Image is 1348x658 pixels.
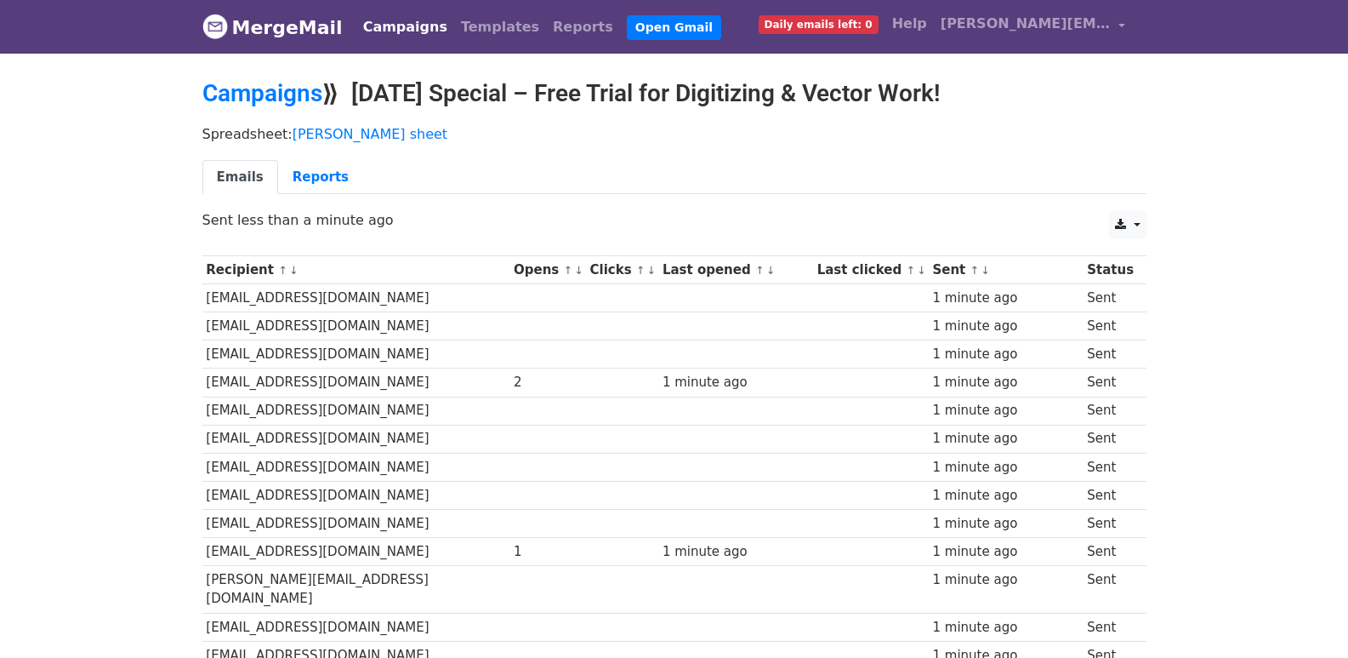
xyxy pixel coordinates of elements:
th: Last clicked [813,256,929,284]
div: 1 minute ago [932,570,1078,590]
span: Daily emails left: 0 [759,15,879,34]
p: Sent less than a minute ago [202,211,1146,229]
th: Recipient [202,256,510,284]
div: 1 minute ago [663,542,809,562]
td: Sent [1083,340,1137,369]
th: Status [1083,256,1137,284]
a: Daily emails left: 0 [752,7,885,41]
td: Sent [1083,509,1137,537]
a: Reports [278,160,363,195]
td: [PERSON_NAME][EMAIL_ADDRESS][DOMAIN_NAME] [202,566,510,614]
div: 1 minute ago [932,317,1078,336]
td: Sent [1083,425,1137,453]
div: 1 minute ago [932,486,1078,506]
a: ↑ [755,264,765,277]
td: [EMAIL_ADDRESS][DOMAIN_NAME] [202,481,510,509]
td: [EMAIL_ADDRESS][DOMAIN_NAME] [202,312,510,340]
a: ↓ [981,264,990,277]
td: [EMAIL_ADDRESS][DOMAIN_NAME] [202,340,510,369]
th: Opens [509,256,586,284]
th: Sent [929,256,1084,284]
h2: ⟫ [DATE] Special – Free Trial for Digitizing & Vector Work! [202,79,1146,108]
a: ↑ [278,264,287,277]
div: 1 minute ago [932,618,1078,638]
th: Last opened [658,256,813,284]
a: [PERSON_NAME] sheet [293,126,447,142]
a: ↓ [289,264,299,277]
a: [PERSON_NAME][EMAIL_ADDRESS][DOMAIN_NAME] [934,7,1133,47]
div: 1 minute ago [932,458,1078,478]
td: [EMAIL_ADDRESS][DOMAIN_NAME] [202,453,510,481]
td: Sent [1083,397,1137,425]
td: [EMAIL_ADDRESS][DOMAIN_NAME] [202,509,510,537]
a: ↑ [906,264,915,277]
a: ↓ [647,264,657,277]
div: 1 minute ago [932,514,1078,534]
td: [EMAIL_ADDRESS][DOMAIN_NAME] [202,284,510,312]
div: 2 [514,373,582,392]
td: Sent [1083,369,1137,397]
a: ↑ [563,264,572,277]
div: 1 minute ago [932,429,1078,449]
a: ↓ [917,264,926,277]
th: Clicks [586,256,658,284]
div: 1 minute ago [932,345,1078,364]
div: 1 minute ago [663,373,809,392]
td: Sent [1083,481,1137,509]
a: Reports [546,10,620,44]
div: 1 minute ago [932,289,1078,308]
p: Spreadsheet: [202,125,1146,143]
div: 1 minute ago [932,542,1078,562]
td: [EMAIL_ADDRESS][DOMAIN_NAME] [202,613,510,641]
td: [EMAIL_ADDRESS][DOMAIN_NAME] [202,425,510,453]
a: ↑ [636,264,646,277]
a: ↑ [970,264,980,277]
img: MergeMail logo [202,14,228,39]
a: Help [885,7,934,41]
td: Sent [1083,453,1137,481]
span: [PERSON_NAME][EMAIL_ADDRESS][DOMAIN_NAME] [941,14,1111,34]
a: ↓ [766,264,776,277]
a: Campaigns [202,79,322,107]
a: Campaigns [356,10,454,44]
a: Open Gmail [627,15,721,40]
td: Sent [1083,284,1137,312]
div: 1 minute ago [932,401,1078,421]
td: Sent [1083,312,1137,340]
a: Emails [202,160,278,195]
td: Sent [1083,613,1137,641]
td: Sent [1083,538,1137,566]
a: Templates [454,10,546,44]
td: Sent [1083,566,1137,614]
a: MergeMail [202,9,343,45]
td: [EMAIL_ADDRESS][DOMAIN_NAME] [202,369,510,397]
td: [EMAIL_ADDRESS][DOMAIN_NAME] [202,397,510,425]
a: ↓ [574,264,583,277]
div: 1 minute ago [932,373,1078,392]
td: [EMAIL_ADDRESS][DOMAIN_NAME] [202,538,510,566]
div: 1 [514,542,582,562]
